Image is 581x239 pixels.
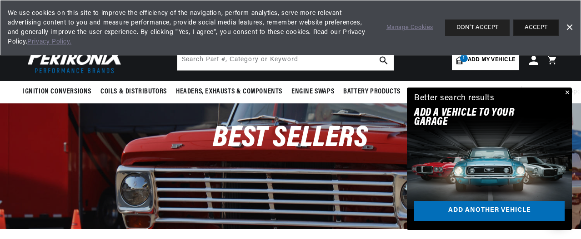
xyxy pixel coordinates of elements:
summary: Coils & Distributors [96,81,171,102]
summary: Spark Plug Wires [405,81,470,102]
span: Ignition Conversions [23,87,91,97]
img: Pertronix [23,44,127,76]
span: Spark Plug Wires [410,87,465,97]
a: Manage Cookies [386,23,433,33]
a: Add another vehicle [414,201,565,221]
summary: Battery Products [339,81,405,102]
span: Best Sellers [213,124,368,153]
summary: Headers, Exhausts & Components [171,81,287,102]
h2: Add A VEHICLE to your garage [414,108,542,127]
span: Coils & Distributors [100,87,167,97]
summary: Ignition Conversions [23,81,96,102]
span: Engine Swaps [291,87,334,97]
a: Privacy Policy. [27,39,71,45]
a: 1Add my vehicle [452,50,519,70]
summary: Engine Swaps [287,81,339,102]
button: DON'T ACCEPT [445,20,510,36]
button: Close [561,88,572,98]
span: We use cookies on this site to improve the efficiency of the navigation, perform analytics, serve... [8,9,374,47]
button: search button [374,50,394,70]
span: Add my vehicle [468,56,515,64]
span: Motorcycle [474,87,512,97]
span: Battery Products [343,87,401,97]
button: ACCEPT [513,20,559,36]
span: Headers, Exhausts & Components [176,87,282,97]
input: Search Part #, Category or Keyword [177,50,394,70]
div: Better search results [414,92,495,105]
a: Dismiss Banner [562,21,576,34]
summary: Motorcycle [469,81,516,102]
span: 1 [460,54,468,62]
